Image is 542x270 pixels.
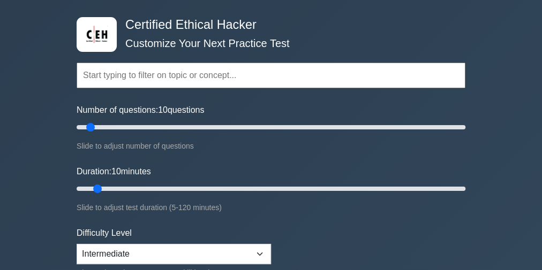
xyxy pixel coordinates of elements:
[111,167,121,176] span: 10
[77,165,151,178] label: Duration: minutes
[77,201,465,214] div: Slide to adjust test duration (5-120 minutes)
[121,17,413,32] h4: Certified Ethical Hacker
[77,140,465,152] div: Slide to adjust number of questions
[77,104,204,117] label: Number of questions: questions
[158,105,168,114] span: 10
[77,63,465,88] input: Start typing to filter on topic or concept...
[77,227,132,240] label: Difficulty Level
